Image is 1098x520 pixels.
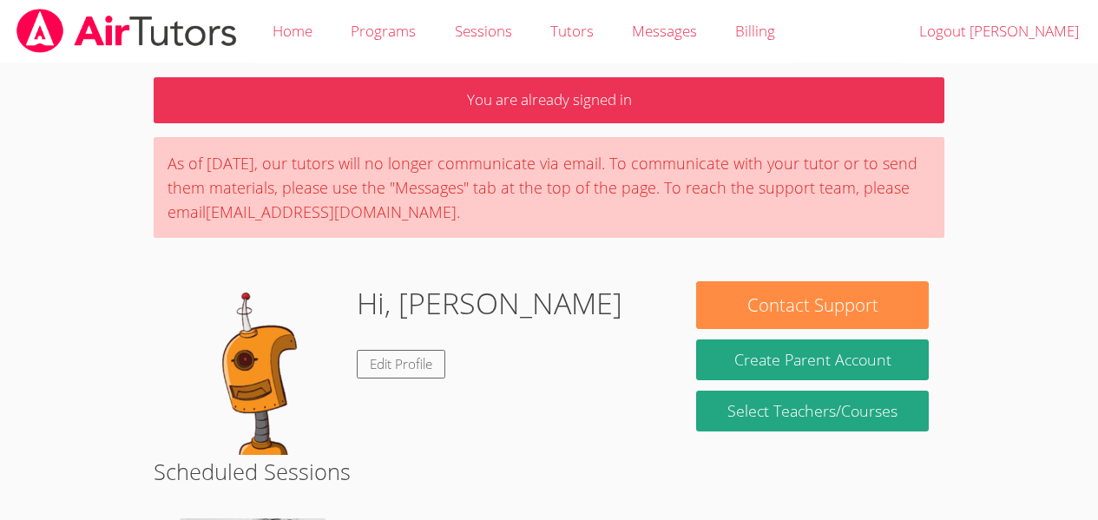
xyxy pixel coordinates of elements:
[696,339,928,380] button: Create Parent Account
[696,281,928,329] button: Contact Support
[15,9,239,53] img: airtutors_banner-c4298cdbf04f3fff15de1276eac7730deb9818008684d7c2e4769d2f7ddbe033.png
[154,137,944,238] div: As of [DATE], our tutors will no longer communicate via email. To communicate with your tutor or ...
[169,281,343,455] img: default.png
[357,281,622,326] h1: Hi, [PERSON_NAME]
[154,455,944,488] h2: Scheduled Sessions
[696,391,928,431] a: Select Teachers/Courses
[154,77,944,123] p: You are already signed in
[632,21,697,41] span: Messages
[357,350,445,378] a: Edit Profile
